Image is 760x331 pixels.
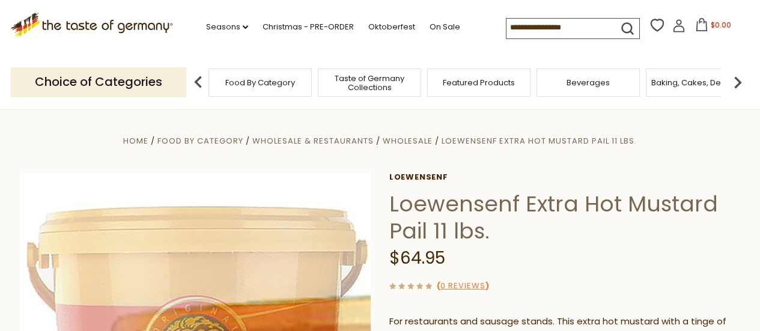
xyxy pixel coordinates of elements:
[567,78,610,87] a: Beverages
[651,78,744,87] a: Baking, Cakes, Desserts
[430,20,460,34] a: On Sale
[437,280,489,291] span: ( )
[263,20,354,34] a: Christmas - PRE-ORDER
[252,135,374,147] a: Wholesale & Restaurants
[443,78,515,87] a: Featured Products
[711,20,731,30] span: $0.00
[186,70,210,94] img: previous arrow
[440,280,485,293] a: 0 Reviews
[11,67,186,97] p: Choice of Categories
[389,172,741,182] a: Loewensenf
[157,135,243,147] a: Food By Category
[123,135,148,147] a: Home
[688,18,739,36] button: $0.00
[321,74,418,92] a: Taste of Germany Collections
[225,78,295,87] a: Food By Category
[368,20,415,34] a: Oktoberfest
[383,135,433,147] a: Wholesale
[206,20,248,34] a: Seasons
[389,246,445,270] span: $64.95
[389,190,741,244] h1: Loewensenf Extra Hot Mustard Pail 11 lbs.
[442,135,637,147] a: Loewensenf Extra Hot Mustard Pail 11 lbs.
[726,70,750,94] img: next arrow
